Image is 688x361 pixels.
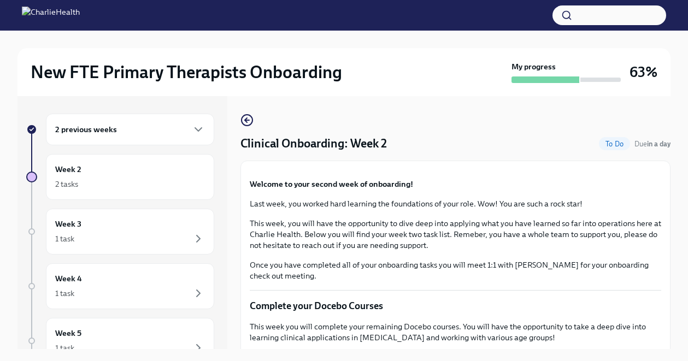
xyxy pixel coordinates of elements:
[599,140,630,148] span: To Do
[55,123,117,135] h6: 2 previous weeks
[22,7,80,24] img: CharlieHealth
[55,342,74,353] div: 1 task
[55,218,81,230] h6: Week 3
[55,273,82,285] h6: Week 4
[250,321,661,343] p: This week you will complete your remaining Docebo courses. You will have the opportunity to take ...
[250,259,661,281] p: Once you have completed all of your onboarding tasks you will meet 1:1 with [PERSON_NAME] for you...
[31,61,342,83] h2: New FTE Primary Therapists Onboarding
[634,139,671,149] span: October 4th, 2025 10:00
[511,61,556,72] strong: My progress
[26,263,214,309] a: Week 41 task
[250,179,413,189] strong: Welcome to your second week of onboarding!
[26,209,214,255] a: Week 31 task
[250,218,661,251] p: This week, you will have the opportunity to dive deep into applying what you have learned so far ...
[250,299,661,312] p: Complete your Docebo Courses
[55,179,78,190] div: 2 tasks
[647,140,671,148] strong: in a day
[240,135,387,152] h4: Clinical Onboarding: Week 2
[250,198,661,209] p: Last week, you worked hard learning the foundations of your role. Wow! You are such a rock star!
[630,62,657,82] h3: 63%
[55,163,81,175] h6: Week 2
[55,288,74,299] div: 1 task
[634,140,671,148] span: Due
[46,114,214,145] div: 2 previous weeks
[55,233,74,244] div: 1 task
[26,154,214,200] a: Week 22 tasks
[55,327,81,339] h6: Week 5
